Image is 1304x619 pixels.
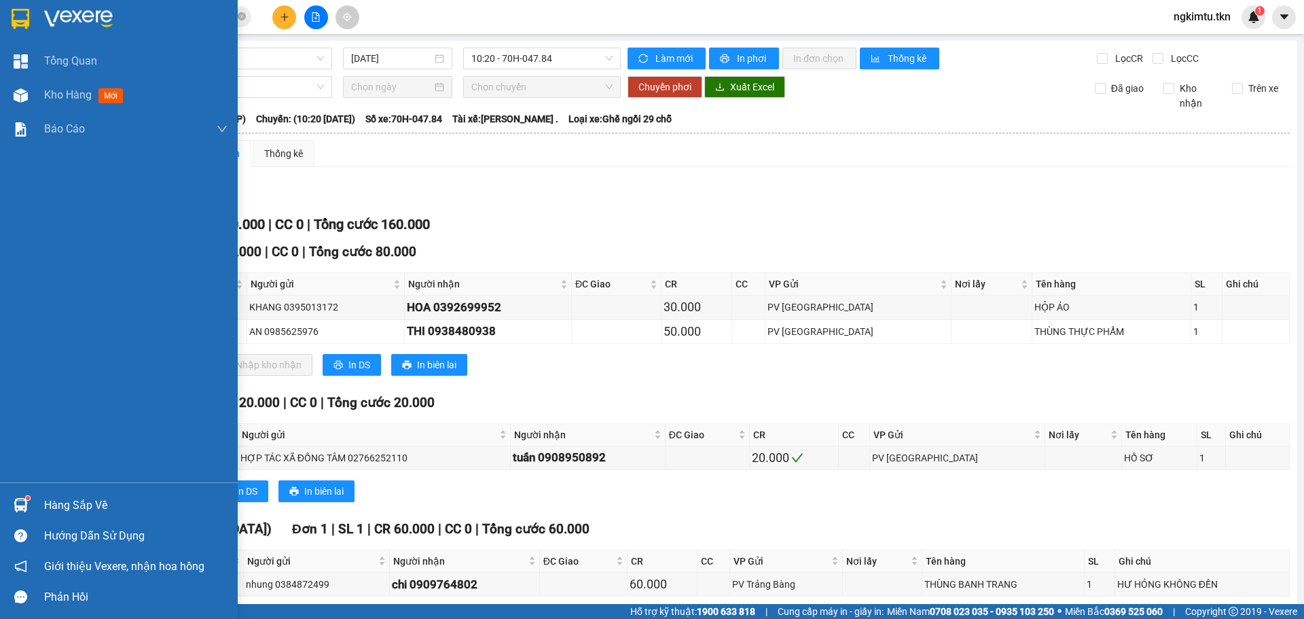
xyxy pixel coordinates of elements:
[482,521,590,537] span: Tổng cước 60.000
[314,216,430,232] span: Tổng cước 160.000
[791,452,803,464] span: check
[750,424,839,446] th: CR
[1257,6,1262,16] span: 1
[327,395,435,410] span: Tổng cước 20.000
[630,604,755,619] span: Hỗ trợ kỹ thuật:
[870,446,1045,470] td: PV Tây Ninh
[249,300,402,315] div: KHANG 0395013172
[44,558,204,575] span: Giới thiệu Vexere, nhận hoa hồng
[1174,81,1222,111] span: Kho nhận
[737,51,768,66] span: In phơi
[471,48,613,69] span: 10:20 - 70H-047.84
[872,450,1043,465] div: PV [GEOGRAPHIC_DATA]
[44,120,85,137] span: Báo cáo
[1032,273,1191,296] th: Tên hàng
[662,273,732,296] th: CR
[238,12,246,20] span: close-circle
[12,9,29,29] img: logo-vxr
[246,577,387,592] div: nhung 0384872499
[348,357,370,372] span: In DS
[698,550,730,573] th: CC
[543,554,613,569] span: ĐC Giao
[568,111,672,126] span: Loại xe: Ghế ngồi 29 chỗ
[391,354,467,376] button: printerIn biên lai
[438,521,441,537] span: |
[630,575,695,594] div: 60.000
[930,606,1054,617] strong: 0708 023 035 - 0935 103 250
[1106,81,1149,96] span: Đã giao
[922,550,1085,573] th: Tên hàng
[1278,11,1290,23] span: caret-down
[1049,427,1107,442] span: Nơi lấy
[201,244,261,260] span: CR 80.000
[265,244,268,260] span: |
[513,448,663,467] div: tuấn 0908950892
[1117,577,1287,592] div: HƯ HỎNG KHÔNG ĐỀN
[289,487,299,497] span: printer
[242,427,496,442] span: Người gửi
[732,577,840,592] div: PV Trảng Bàng
[655,51,695,66] span: Làm mới
[280,12,289,22] span: plus
[638,54,650,65] span: sync
[1104,606,1163,617] strong: 0369 525 060
[238,11,246,24] span: close-circle
[14,590,27,603] span: message
[307,216,310,232] span: |
[264,146,303,161] div: Thống kê
[1191,273,1222,296] th: SL
[715,82,725,93] span: download
[14,122,28,137] img: solution-icon
[1115,550,1290,573] th: Ghi chú
[839,424,870,446] th: CC
[1085,550,1115,573] th: SL
[769,277,937,291] span: VP Gửi
[304,484,344,499] span: In biên lai
[44,587,228,607] div: Phản hồi
[575,277,647,291] span: ĐC Giao
[351,79,432,94] input: Chọn ngày
[471,77,613,97] span: Chọn chuyến
[417,357,456,372] span: In biên lai
[321,395,324,410] span: |
[351,51,432,66] input: 14/08/2025
[1124,450,1195,465] div: HỒ SƠ
[256,111,355,126] span: Chuyến: (10:20 [DATE])
[697,606,755,617] strong: 1900 633 818
[367,521,371,537] span: |
[873,427,1031,442] span: VP Gửi
[275,216,304,232] span: CC 0
[292,521,328,537] span: Đơn 1
[1087,577,1112,592] div: 1
[664,298,729,317] div: 30.000
[236,484,257,499] span: In DS
[309,244,416,260] span: Tổng cước 80.000
[1229,607,1238,616] span: copyright
[767,300,949,315] div: PV [GEOGRAPHIC_DATA]
[338,521,364,537] span: SL 1
[1222,273,1290,296] th: Ghi chú
[240,450,508,465] div: HỢP TÁC XÃ ĐỒNG TÂM 02766252110
[1248,11,1260,23] img: icon-new-feature
[1272,5,1296,29] button: caret-down
[888,51,928,66] span: Thống kê
[323,354,381,376] button: printerIn DS
[765,296,952,319] td: PV Hòa Thành
[44,88,92,101] span: Kho hàng
[278,480,355,502] button: printerIn biên lai
[924,577,1082,592] div: THÙNG BANH TRANG
[733,554,829,569] span: VP Gửi
[452,111,558,126] span: Tài xế: [PERSON_NAME] .
[14,88,28,103] img: warehouse-icon
[1173,604,1175,619] span: |
[247,554,376,569] span: Người gửi
[1193,300,1219,315] div: 1
[44,526,228,546] div: Hướng dẫn sử dụng
[249,324,402,339] div: AN 0985625976
[272,5,296,29] button: plus
[720,54,731,65] span: printer
[311,12,321,22] span: file-add
[407,322,569,340] div: THI 0938480938
[782,48,856,69] button: In đơn chọn
[365,111,442,126] span: Số xe: 70H-047.84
